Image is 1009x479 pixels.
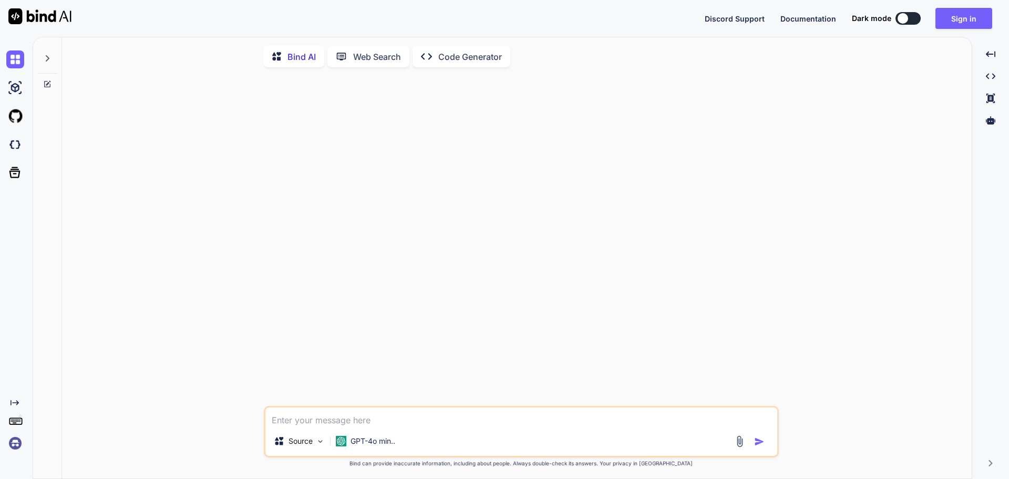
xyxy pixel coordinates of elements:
[6,79,24,97] img: ai-studio
[289,436,313,446] p: Source
[336,436,346,446] img: GPT-4o mini
[6,107,24,125] img: githubLight
[754,436,765,447] img: icon
[351,436,395,446] p: GPT-4o min..
[780,14,836,23] span: Documentation
[734,435,746,447] img: attachment
[438,50,502,63] p: Code Generator
[8,8,71,24] img: Bind AI
[935,8,992,29] button: Sign in
[287,50,316,63] p: Bind AI
[705,14,765,23] span: Discord Support
[6,434,24,452] img: signin
[705,13,765,24] button: Discord Support
[264,460,779,467] p: Bind can provide inaccurate information, including about people. Always double-check its answers....
[6,136,24,154] img: darkCloudIdeIcon
[852,13,891,24] span: Dark mode
[6,50,24,68] img: chat
[316,437,325,446] img: Pick Models
[353,50,401,63] p: Web Search
[780,13,836,24] button: Documentation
